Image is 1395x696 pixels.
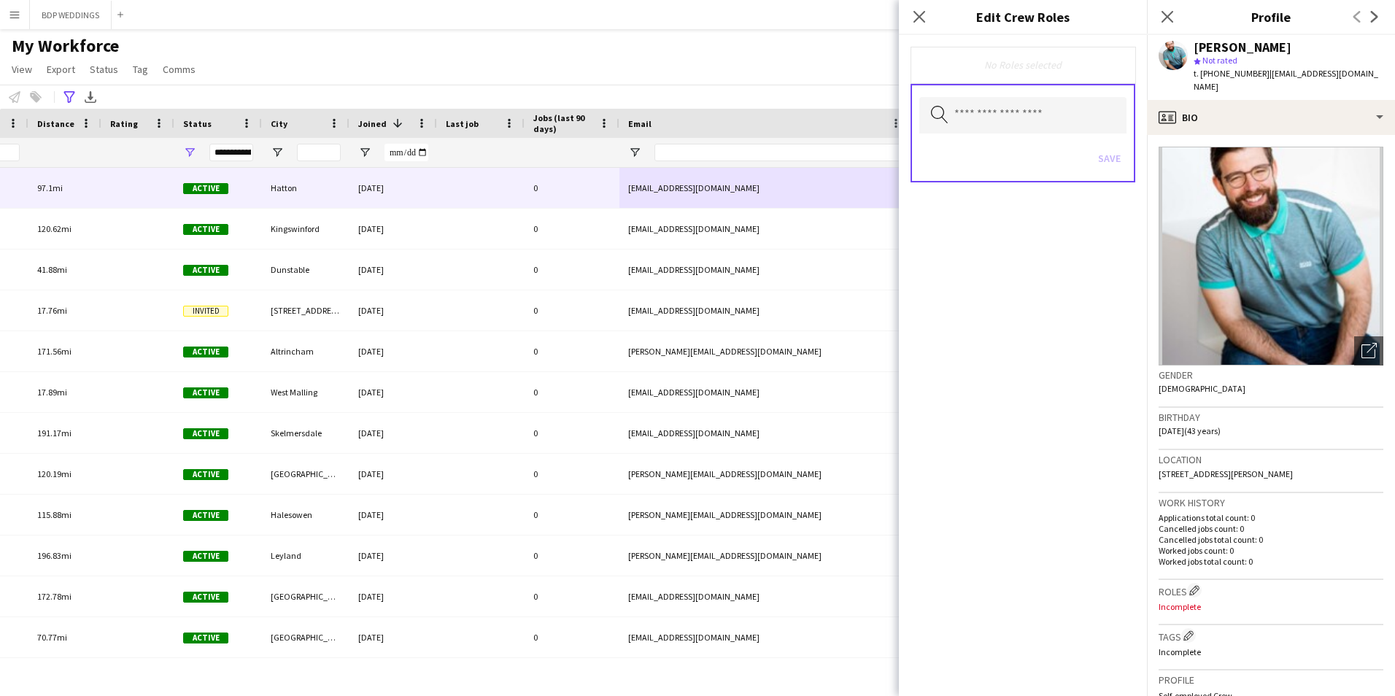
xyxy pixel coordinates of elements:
span: Active [183,592,228,603]
p: Cancelled jobs count: 0 [1159,523,1383,534]
img: Crew avatar or photo [1159,147,1383,366]
div: [DATE] [349,372,437,412]
div: 0 [525,617,619,657]
div: Skelmersdale [262,413,349,453]
span: 191.17mi [37,428,72,438]
div: 0 [525,250,619,290]
span: Invited [183,306,228,317]
span: Rating [110,118,138,129]
span: t. [PHONE_NUMBER] [1194,68,1270,79]
div: [DATE] [349,168,437,208]
div: [DATE] [349,454,437,494]
div: [GEOGRAPHIC_DATA] [262,617,349,657]
span: [DATE] (43 years) [1159,425,1221,436]
span: Active [183,469,228,480]
p: Incomplete [1159,646,1383,657]
span: Jobs (last 90 days) [533,112,593,134]
span: Active [183,347,228,357]
div: [EMAIL_ADDRESS][DOMAIN_NAME] [619,250,911,290]
span: Active [183,633,228,643]
div: Leyland [262,535,349,576]
span: 172.78mi [37,591,72,602]
div: 0 [525,413,619,453]
p: Applications total count: 0 [1159,512,1383,523]
app-action-btn: Advanced filters [61,88,78,106]
div: 0 [525,209,619,249]
div: 0 [525,495,619,535]
div: [PERSON_NAME][EMAIL_ADDRESS][DOMAIN_NAME] [619,454,911,494]
span: Active [183,551,228,562]
input: Email Filter Input [654,144,903,161]
div: Hatton [262,168,349,208]
a: Export [41,60,81,79]
div: 0 [525,576,619,616]
input: Joined Filter Input [385,144,428,161]
div: [EMAIL_ADDRESS][DOMAIN_NAME] [619,372,911,412]
div: [GEOGRAPHIC_DATA] [262,454,349,494]
span: Active [183,183,228,194]
span: [DEMOGRAPHIC_DATA] [1159,383,1245,394]
span: Active [183,387,228,398]
div: Altrincham [262,331,349,371]
span: Email [628,118,652,129]
div: [DATE] [349,413,437,453]
h3: Roles [1159,583,1383,598]
div: [EMAIL_ADDRESS][DOMAIN_NAME] [619,290,911,330]
span: 115.88mi [37,509,72,520]
span: Active [183,428,228,439]
div: No Roles selected [922,58,1124,71]
h3: Gender [1159,368,1383,382]
div: [PERSON_NAME][EMAIL_ADDRESS][DOMAIN_NAME] [619,495,911,535]
h3: Edit Crew Roles [899,7,1147,26]
div: [DATE] [349,331,437,371]
div: [DATE] [349,576,437,616]
button: BDP WEDDINGS [30,1,112,29]
span: 97.1mi [37,182,63,193]
span: 120.19mi [37,468,72,479]
span: City [271,118,287,129]
div: [PERSON_NAME][EMAIL_ADDRESS][DOMAIN_NAME] [619,535,911,576]
div: [EMAIL_ADDRESS][DOMAIN_NAME] [619,168,911,208]
h3: Profile [1147,7,1395,26]
div: [PERSON_NAME] [1194,41,1291,54]
span: Not rated [1202,55,1237,66]
div: 0 [525,290,619,330]
div: Halesowen [262,495,349,535]
div: 0 [525,535,619,576]
h3: Profile [1159,673,1383,687]
p: Worked jobs total count: 0 [1159,556,1383,567]
div: [EMAIL_ADDRESS][DOMAIN_NAME] [619,617,911,657]
h3: Location [1159,453,1383,466]
span: [STREET_ADDRESS][PERSON_NAME] [1159,468,1293,479]
div: [DATE] [349,495,437,535]
button: Open Filter Menu [358,146,371,159]
span: Joined [358,118,387,129]
span: Comms [163,63,196,76]
div: 0 [525,454,619,494]
span: 17.76mi [37,305,67,316]
span: Active [183,265,228,276]
span: 17.89mi [37,387,67,398]
div: [PERSON_NAME][EMAIL_ADDRESS][DOMAIN_NAME] [619,331,911,371]
div: [STREET_ADDRESS] [262,290,349,330]
span: Export [47,63,75,76]
div: 0 [525,168,619,208]
div: Dunstable [262,250,349,290]
div: Bio [1147,100,1395,135]
p: Worked jobs count: 0 [1159,545,1383,556]
button: Open Filter Menu [628,146,641,159]
span: Tag [133,63,148,76]
span: Active [183,224,228,235]
span: Status [90,63,118,76]
button: Open Filter Menu [271,146,284,159]
div: [GEOGRAPHIC_DATA] [262,576,349,616]
span: 120.62mi [37,223,72,234]
div: [DATE] [349,535,437,576]
a: Status [84,60,124,79]
span: 196.83mi [37,550,72,561]
span: | [EMAIL_ADDRESS][DOMAIN_NAME] [1194,68,1378,92]
h3: Tags [1159,628,1383,643]
div: [EMAIL_ADDRESS][DOMAIN_NAME] [619,576,911,616]
a: Comms [157,60,201,79]
span: Active [183,510,228,521]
